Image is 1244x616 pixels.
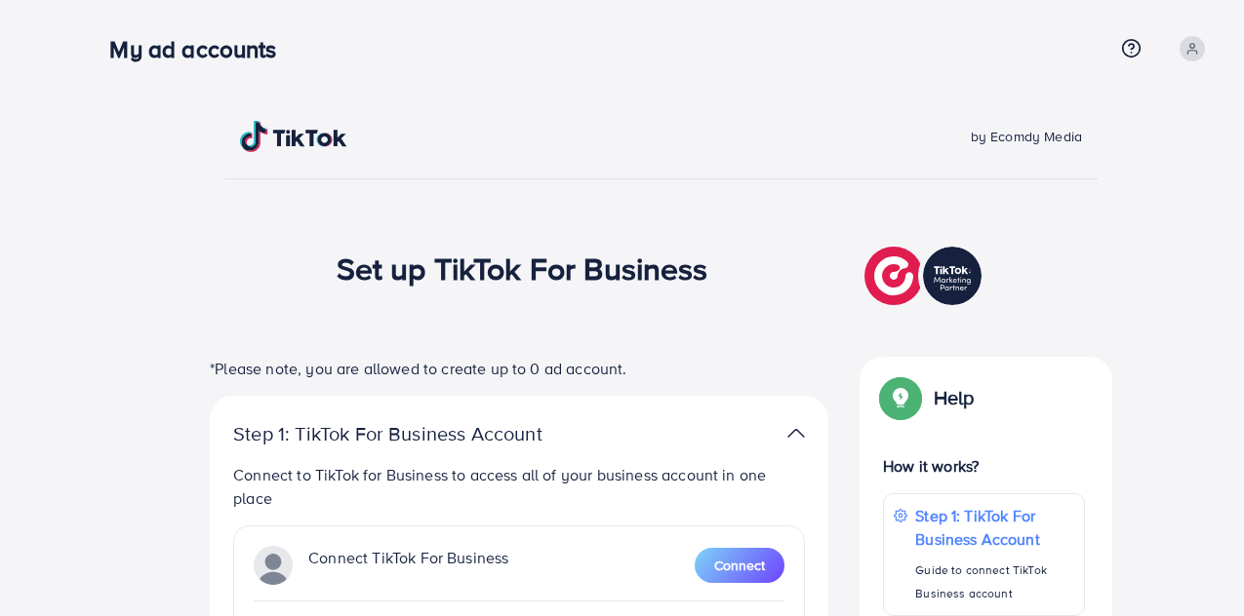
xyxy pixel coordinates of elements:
p: Step 1: TikTok For Business Account [233,422,604,445]
p: *Please note, you are allowed to create up to 0 ad account. [210,357,828,380]
img: TikTok partner [864,242,986,310]
img: Popup guide [883,380,918,415]
h3: My ad accounts [109,35,292,63]
p: Step 1: TikTok For Business Account [915,504,1074,551]
span: by Ecomdy Media [971,127,1082,146]
img: TikTok [240,121,347,152]
img: TikTok partner [787,419,805,447]
p: Help [934,386,975,409]
p: Guide to connect TikTok Business account [915,558,1074,605]
h1: Set up TikTok For Business [337,250,708,287]
p: How it works? [883,454,1085,478]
